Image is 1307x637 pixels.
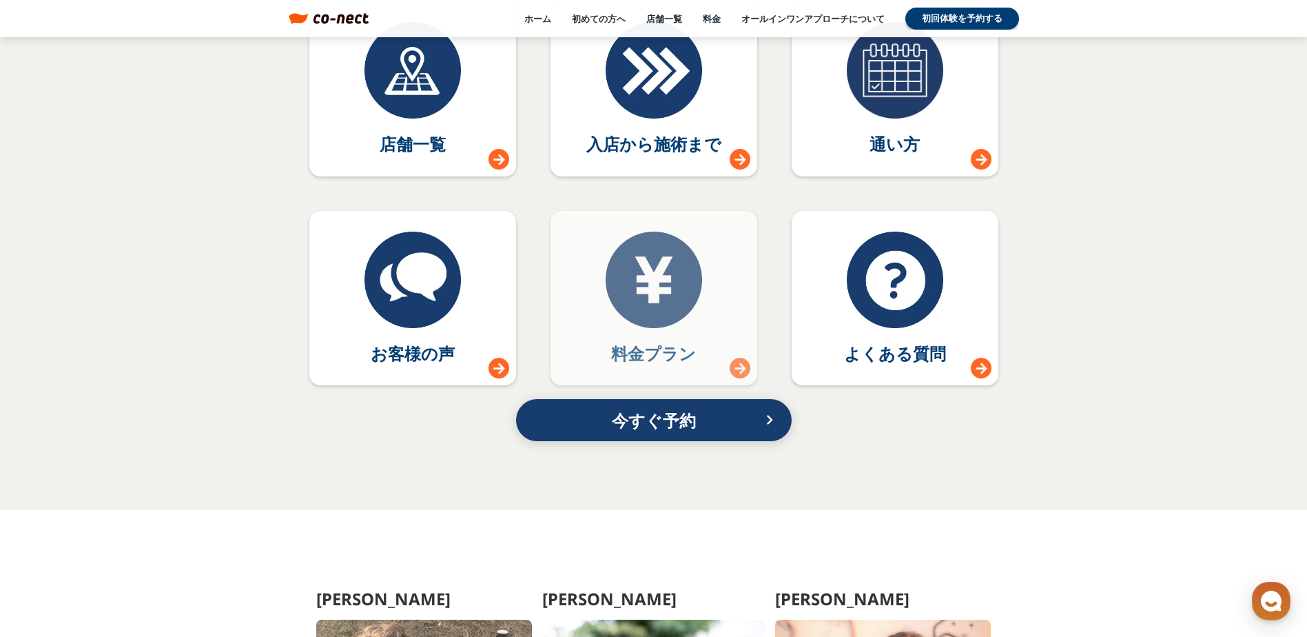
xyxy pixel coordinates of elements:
a: 初めての方へ [572,12,626,25]
p: 入店から施術まで [586,132,721,156]
p: お客様の声 [371,342,455,365]
h3: [PERSON_NAME] [542,589,677,609]
a: オールインワンアプローチについて [741,12,885,25]
a: よくある質問 [792,211,998,386]
a: 設定 [178,437,265,472]
a: 店舗一覧 [309,1,516,176]
p: 通い方 [869,132,920,156]
a: 今すぐ予約keyboard_arrow_right [516,399,792,441]
a: 料金プラン [550,211,757,386]
p: 今すぐ予約 [544,405,764,436]
a: 料金 [703,12,721,25]
a: お客様の声 [309,211,516,386]
span: ホーム [35,458,60,469]
a: ホーム [4,437,91,472]
a: ホーム [524,12,551,25]
a: 入店から施術まで [550,1,757,176]
h3: [PERSON_NAME] [775,589,909,609]
p: 店舗一覧 [380,132,446,156]
span: 設定 [213,458,229,469]
a: 通い方 [792,1,998,176]
a: 店舗一覧 [646,12,682,25]
p: 料金プラン [611,342,696,365]
i: keyboard_arrow_right [761,412,778,428]
span: チャット [118,458,151,469]
p: よくある質問 [844,342,946,365]
a: チャット [91,437,178,472]
h3: [PERSON_NAME] [316,589,451,609]
a: 初回体験を予約する [905,8,1019,30]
